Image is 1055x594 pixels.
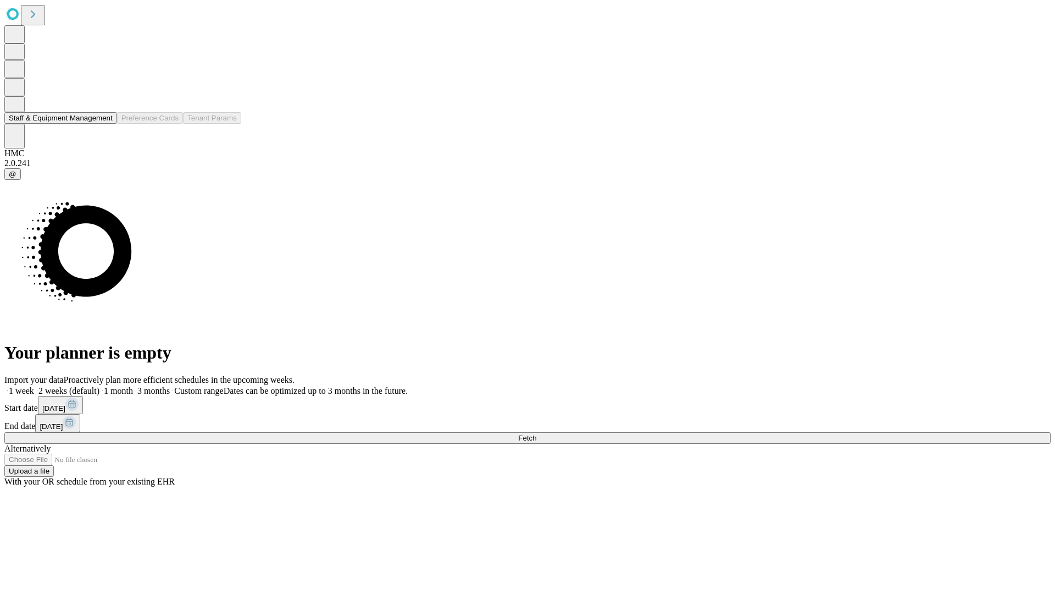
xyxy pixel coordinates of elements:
button: [DATE] [38,396,83,414]
h1: Your planner is empty [4,343,1051,363]
span: Proactively plan more efficient schedules in the upcoming weeks. [64,375,295,384]
span: [DATE] [42,404,65,413]
span: Custom range [174,386,223,395]
button: Preference Cards [117,112,183,124]
div: 2.0.241 [4,158,1051,168]
span: Dates can be optimized up to 3 months in the future. [224,386,408,395]
span: Import your data [4,375,64,384]
span: 1 week [9,386,34,395]
button: Staff & Equipment Management [4,112,117,124]
span: 1 month [104,386,133,395]
div: End date [4,414,1051,432]
button: @ [4,168,21,180]
span: With your OR schedule from your existing EHR [4,477,175,486]
button: Upload a file [4,465,54,477]
div: Start date [4,396,1051,414]
span: [DATE] [40,422,63,431]
span: Alternatively [4,444,51,453]
button: [DATE] [35,414,80,432]
button: Tenant Params [183,112,241,124]
button: Fetch [4,432,1051,444]
span: Fetch [518,434,536,442]
span: @ [9,170,16,178]
span: 3 months [137,386,170,395]
div: HMC [4,148,1051,158]
span: 2 weeks (default) [38,386,99,395]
